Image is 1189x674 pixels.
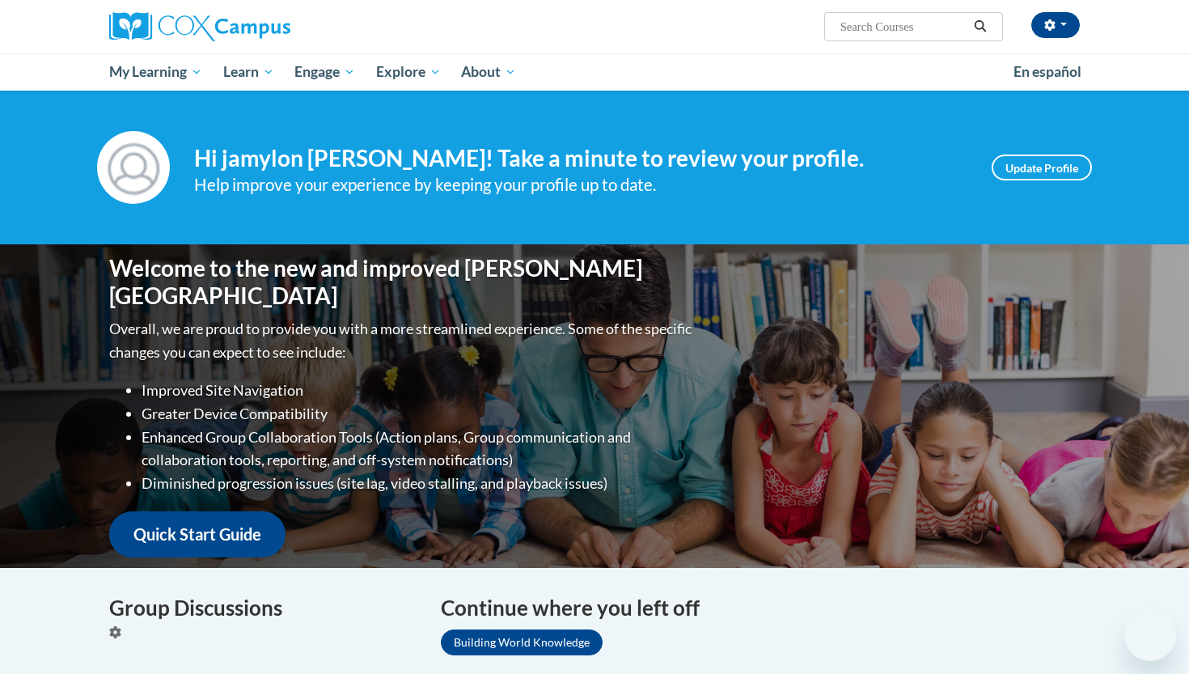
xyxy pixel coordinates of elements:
[992,155,1092,180] a: Update Profile
[109,62,202,82] span: My Learning
[194,145,967,172] h4: Hi jamylon [PERSON_NAME]! Take a minute to review your profile.
[839,17,968,36] input: Search Courses
[142,426,696,473] li: Enhanced Group Collaboration Tools (Action plans, Group communication and collaboration tools, re...
[284,53,366,91] a: Engage
[109,255,696,309] h1: Welcome to the new and improved [PERSON_NAME][GEOGRAPHIC_DATA]
[451,53,527,91] a: About
[1013,63,1081,80] span: En español
[109,12,417,41] a: Cox Campus
[85,53,1104,91] div: Main menu
[97,131,170,204] img: Profile Image
[109,12,290,41] img: Cox Campus
[142,379,696,402] li: Improved Site Navigation
[968,17,992,36] button: Search
[99,53,213,91] a: My Learning
[441,592,1080,624] h4: Continue where you left off
[223,62,274,82] span: Learn
[461,62,516,82] span: About
[1031,12,1080,38] button: Account Settings
[376,62,441,82] span: Explore
[213,53,285,91] a: Learn
[142,402,696,426] li: Greater Device Compatibility
[441,629,603,655] a: Building World Knowledge
[142,472,696,495] li: Diminished progression issues (site lag, video stalling, and playback issues)
[109,511,286,557] a: Quick Start Guide
[194,172,967,198] div: Help improve your experience by keeping your profile up to date.
[109,592,417,624] h4: Group Discussions
[1003,55,1092,89] a: En español
[109,317,696,364] p: Overall, we are proud to provide you with a more streamlined experience. Some of the specific cha...
[1124,609,1176,661] iframe: Button to launch messaging window
[294,62,355,82] span: Engage
[366,53,451,91] a: Explore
